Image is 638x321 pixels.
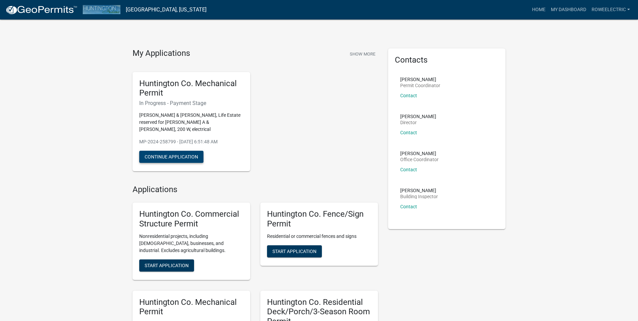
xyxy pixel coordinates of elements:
h5: Huntington Co. Mechanical Permit [139,297,243,317]
p: [PERSON_NAME] [400,188,438,193]
a: roweelectric [589,3,633,16]
a: Home [529,3,548,16]
span: Start Application [145,262,189,268]
p: [PERSON_NAME] & [PERSON_NAME], Life Estate reserved for [PERSON_NAME] A & [PERSON_NAME], 200 W, e... [139,112,243,133]
h5: Huntington Co. Mechanical Permit [139,79,243,98]
p: [PERSON_NAME] [400,77,440,82]
p: Office Coordinator [400,157,439,162]
h4: Applications [133,185,378,194]
img: Huntington County, Indiana [83,5,120,14]
h5: Huntington Co. Commercial Structure Permit [139,209,243,229]
a: Contact [400,204,417,209]
a: Contact [400,93,417,98]
h5: Huntington Co. Fence/Sign Permit [267,209,371,229]
a: [GEOGRAPHIC_DATA], [US_STATE] [126,4,207,15]
p: Residential or commercial fences and signs [267,233,371,240]
a: Contact [400,130,417,135]
button: Start Application [139,259,194,272]
p: [PERSON_NAME] [400,151,439,156]
p: Permit Coordinator [400,83,440,88]
button: Continue Application [139,151,203,163]
p: MP-2024-258799 - [DATE] 6:51:48 AM [139,138,243,145]
p: Building Inspector [400,194,438,199]
p: Director [400,120,436,125]
h5: Contacts [395,55,499,65]
h4: My Applications [133,48,190,59]
button: Start Application [267,245,322,257]
p: [PERSON_NAME] [400,114,436,119]
h6: In Progress - Payment Stage [139,100,243,106]
a: Contact [400,167,417,172]
a: My Dashboard [548,3,589,16]
button: Show More [347,48,378,60]
span: Start Application [272,248,316,254]
p: Nonresidential projects, including [DEMOGRAPHIC_DATA], businesses, and industrial. Excludes agric... [139,233,243,254]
